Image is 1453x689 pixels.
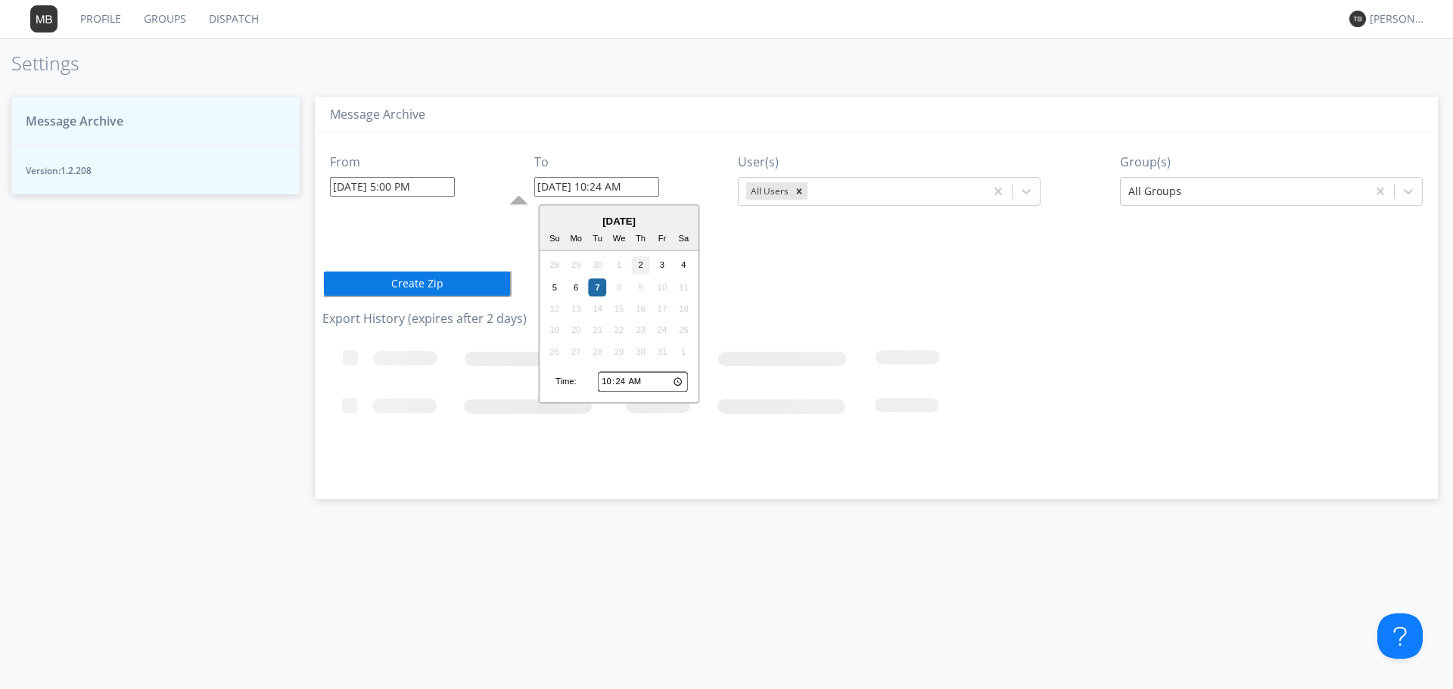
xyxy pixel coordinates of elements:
div: Not available Sunday, October 12th, 2025 [546,299,564,318]
div: Not available Saturday, October 18th, 2025 [675,299,693,318]
div: Choose Thursday, October 2nd, 2025 [632,256,650,275]
div: [PERSON_NAME] * [1370,11,1427,26]
img: 373638.png [1349,11,1366,27]
div: Not available Thursday, October 16th, 2025 [632,299,650,318]
h3: From [330,156,455,169]
span: Message Archive [26,113,123,130]
div: Not available Wednesday, October 15th, 2025 [610,299,628,318]
div: Not available Wednesday, October 1st, 2025 [610,256,628,275]
div: Remove All Users [791,182,807,200]
div: Not available Friday, October 10th, 2025 [653,278,671,296]
div: Not available Saturday, November 1st, 2025 [675,343,693,361]
div: Not available Wednesday, October 22nd, 2025 [610,321,628,340]
img: 373638.png [30,5,58,33]
iframe: Toggle Customer Support [1377,613,1423,659]
div: Not available Wednesday, October 29th, 2025 [610,343,628,361]
div: Tu [589,230,607,248]
div: Not available Monday, September 29th, 2025 [567,256,585,275]
input: Time [598,372,688,392]
div: Time: [555,376,577,388]
div: Not available Monday, October 13th, 2025 [567,299,585,318]
div: Fr [653,230,671,248]
div: Mo [567,230,585,248]
h3: User(s) [738,156,1041,169]
div: Choose Tuesday, October 7th, 2025 [589,278,607,296]
div: Not available Friday, October 24th, 2025 [653,321,671,340]
div: Not available Thursday, October 23rd, 2025 [632,321,650,340]
div: All Users [746,182,791,200]
div: Choose Friday, October 3rd, 2025 [653,256,671,275]
div: Not available Friday, October 17th, 2025 [653,299,671,318]
div: Su [546,230,564,248]
div: Choose Saturday, October 4th, 2025 [675,256,693,275]
div: Not available Friday, October 31st, 2025 [653,343,671,361]
div: Choose Monday, October 6th, 2025 [567,278,585,296]
div: [DATE] [540,214,698,228]
button: Version:1.2.208 [11,145,300,194]
div: Not available Saturday, October 25th, 2025 [675,321,693,340]
div: We [610,230,628,248]
div: Not available Sunday, October 26th, 2025 [546,343,564,361]
div: Not available Tuesday, October 21st, 2025 [589,321,607,340]
div: Not available Tuesday, September 30th, 2025 [589,256,607,275]
div: Choose Sunday, October 5th, 2025 [546,278,564,296]
div: Not available Saturday, October 11th, 2025 [675,278,693,296]
div: Not available Thursday, October 30th, 2025 [632,343,650,361]
div: Not available Sunday, September 28th, 2025 [546,256,564,275]
div: Not available Monday, October 20th, 2025 [567,321,585,340]
div: Sa [675,230,693,248]
div: Th [632,230,650,248]
button: Create Zip [322,270,512,297]
button: Message Archive [11,97,300,146]
div: Not available Wednesday, October 8th, 2025 [610,278,628,296]
div: Not available Monday, October 27th, 2025 [567,343,585,361]
h3: Export History (expires after 2 days) [322,312,1430,326]
div: Not available Tuesday, October 28th, 2025 [589,343,607,361]
span: Version: 1.2.208 [26,164,285,177]
div: Not available Tuesday, October 14th, 2025 [589,299,607,318]
div: Not available Sunday, October 19th, 2025 [546,321,564,340]
h3: Group(s) [1120,156,1423,169]
h3: Message Archive [330,108,1423,122]
div: month 2025-10 [544,255,695,362]
h3: To [534,156,659,169]
div: Not available Thursday, October 9th, 2025 [632,278,650,296]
